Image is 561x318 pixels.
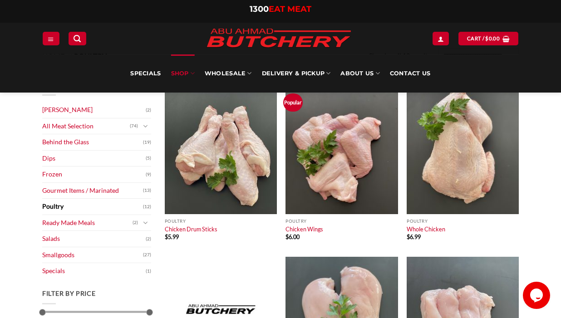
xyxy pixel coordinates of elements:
bdi: 6.99 [407,233,421,240]
a: Smallgoods [42,247,143,263]
a: Chicken Wings [285,225,323,233]
iframe: chat widget [523,282,552,309]
span: 1300 [250,4,269,14]
a: Ready Made Meals [42,215,133,231]
span: (9) [146,168,151,181]
a: Salads [42,231,146,247]
button: Toggle [140,121,151,131]
a: All Meat Selection [42,118,130,134]
img: Whole Chicken [407,80,519,214]
a: Wholesale [205,54,252,93]
p: Poultry [407,219,519,224]
a: Gourmet Items / Marinated [42,183,143,199]
span: (19) [143,136,151,149]
span: (2) [133,216,138,230]
p: Poultry [165,219,277,224]
span: (27) [143,248,151,262]
a: Contact Us [390,54,431,93]
span: (13) [143,184,151,197]
span: Cart / [467,34,500,43]
a: Delivery & Pickup [262,54,331,93]
span: $ [407,233,410,240]
span: (2) [146,103,151,117]
bdi: 0.00 [485,35,500,41]
span: $ [285,233,289,240]
a: Menu [43,32,59,45]
a: Specials [42,263,146,279]
span: (12) [143,200,151,214]
span: $ [165,233,168,240]
bdi: 6.00 [285,233,300,240]
button: Toggle [140,218,151,228]
span: (1) [146,264,151,278]
a: [PERSON_NAME] [42,102,146,118]
span: Filter by price [42,289,96,297]
img: Chicken Wings [285,80,398,214]
a: View cart [458,32,518,45]
a: 1300EAT MEAT [250,4,311,14]
a: Specials [130,54,161,93]
span: EAT MEAT [269,4,311,14]
a: Chicken Drum Sticks [165,225,217,233]
img: Abu Ahmad Butchery [199,23,358,54]
a: Poultry [42,199,143,215]
img: Chicken Drum Sticks [165,80,277,214]
a: SHOP [171,54,195,93]
a: Login [433,32,449,45]
span: $ [485,34,488,43]
bdi: 5.99 [165,233,179,240]
span: (5) [146,152,151,165]
span: (2) [146,232,151,246]
span: (74) [130,119,138,133]
a: Search [69,32,86,45]
a: Frozen [42,166,146,182]
a: Whole Chicken [407,225,445,233]
a: About Us [340,54,379,93]
a: Behind the Glass [42,134,143,150]
p: Poultry [285,219,398,224]
a: Dips [42,151,146,166]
